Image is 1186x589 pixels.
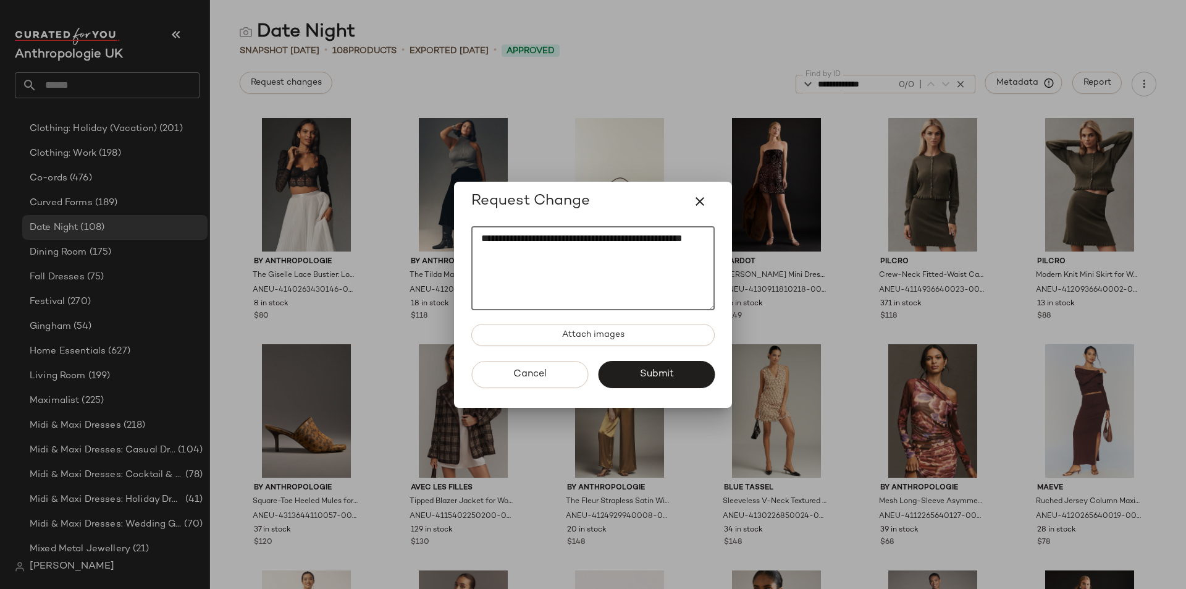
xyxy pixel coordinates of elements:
[471,324,715,346] button: Attach images
[471,192,590,211] span: Request Change
[598,361,715,388] button: Submit
[561,330,625,340] span: Attach images
[639,368,673,380] span: Submit
[513,368,547,380] span: Cancel
[471,361,588,388] button: Cancel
